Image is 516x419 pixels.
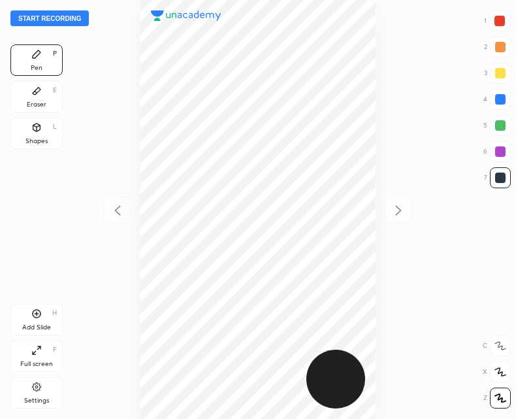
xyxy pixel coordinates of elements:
div: 3 [484,63,511,84]
div: F [53,346,57,353]
div: Shapes [25,138,48,144]
div: 2 [484,37,511,58]
div: C [483,335,511,356]
div: 7 [484,167,511,188]
div: Add Slide [22,324,51,331]
button: Start recording [10,10,89,26]
div: 1 [484,10,510,31]
div: H [52,310,57,316]
div: 6 [483,141,511,162]
div: 5 [483,115,511,136]
div: P [53,50,57,57]
div: E [53,87,57,93]
div: Pen [31,65,42,71]
div: Eraser [27,101,46,108]
div: Z [483,388,511,409]
div: Settings [24,397,49,404]
div: X [483,361,511,382]
img: logo.38c385cc.svg [151,10,221,21]
div: 4 [483,89,511,110]
div: L [53,124,57,130]
div: Full screen [20,361,53,367]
